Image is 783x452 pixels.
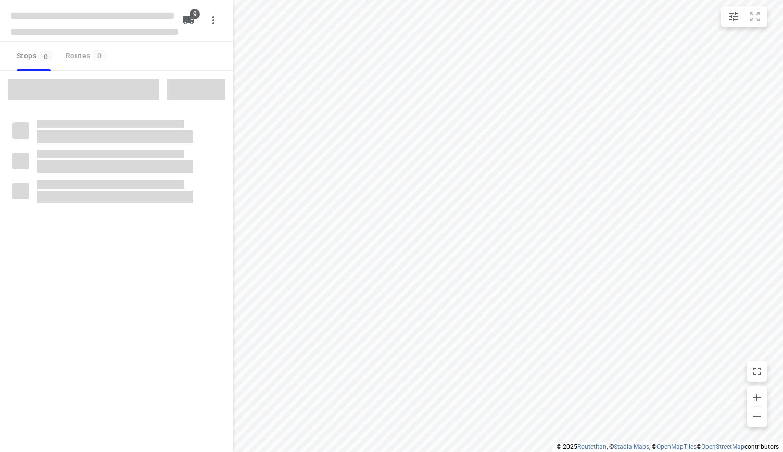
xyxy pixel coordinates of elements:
[656,443,697,450] a: OpenMapTiles
[723,6,744,27] button: Map settings
[701,443,744,450] a: OpenStreetMap
[577,443,607,450] a: Routetitan
[721,6,767,27] div: small contained button group
[557,443,779,450] li: © 2025 , © , © © contributors
[614,443,649,450] a: Stadia Maps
